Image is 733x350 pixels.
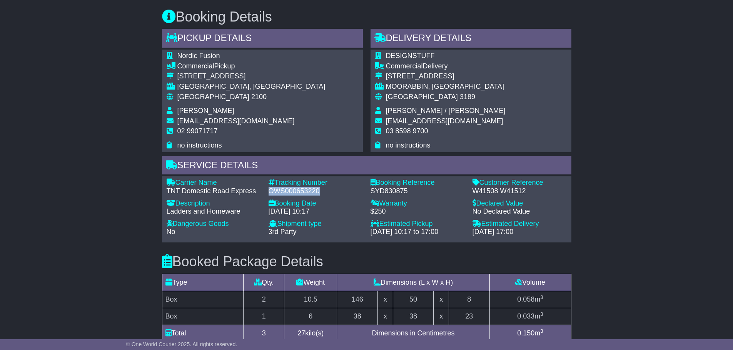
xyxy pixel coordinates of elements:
div: [DATE] 10:17 to 17:00 [371,228,465,236]
div: Dangerous Goods [167,220,261,228]
td: Box [162,308,244,325]
span: © One World Courier 2025. All rights reserved. [126,341,237,347]
span: 27 [297,329,305,337]
span: Commercial [177,62,214,70]
span: 0.058 [517,295,534,303]
td: kilo(s) [284,325,337,342]
td: Volume [489,274,571,291]
div: Delivery Details [371,29,571,50]
td: 50 [393,291,434,308]
div: W41508 W41512 [473,187,567,196]
td: x [434,291,449,308]
sup: 3 [540,328,543,334]
td: x [434,308,449,325]
div: Estimated Delivery [473,220,567,228]
td: Dimensions (L x W x H) [337,274,489,291]
div: Pickup [177,62,326,71]
div: $250 [371,207,465,216]
div: Service Details [162,156,571,177]
td: m [489,308,571,325]
td: Box [162,291,244,308]
div: MOORABBIN, [GEOGRAPHIC_DATA] [386,83,506,91]
div: Customer Reference [473,179,567,187]
span: [EMAIL_ADDRESS][DOMAIN_NAME] [177,117,295,125]
div: No Declared Value [473,207,567,216]
div: Shipment type [269,220,363,228]
td: m [489,325,571,342]
div: [STREET_ADDRESS] [177,72,326,81]
span: Commercial [386,62,423,70]
span: No [167,228,175,236]
span: [PERSON_NAME] / [PERSON_NAME] [386,107,506,114]
span: no instructions [386,141,431,149]
div: OWS000653220 [269,187,363,196]
sup: 3 [540,294,543,300]
div: TNT Domestic Road Express [167,187,261,196]
span: [PERSON_NAME] [177,107,234,114]
span: 02 99071717 [177,127,218,135]
span: [GEOGRAPHIC_DATA] [386,93,458,101]
td: Qty. [244,274,284,291]
h3: Booking Details [162,9,571,25]
span: Nordic Fusion [177,52,220,60]
div: Estimated Pickup [371,220,465,228]
div: SYD830875 [371,187,465,196]
div: Warranty [371,199,465,208]
div: Pickup Details [162,29,363,50]
span: [GEOGRAPHIC_DATA] [177,93,249,101]
div: Delivery [386,62,506,71]
td: x [378,291,393,308]
span: 03 8598 9700 [386,127,428,135]
div: Booking Date [269,199,363,208]
td: Total [162,325,244,342]
div: [STREET_ADDRESS] [386,72,506,81]
td: Type [162,274,244,291]
td: 2 [244,291,284,308]
h3: Booked Package Details [162,254,571,269]
div: Ladders and Homeware [167,207,261,216]
td: x [378,308,393,325]
div: [DATE] 10:17 [269,207,363,216]
div: [DATE] 17:00 [473,228,567,236]
td: 38 [337,308,378,325]
div: Booking Reference [371,179,465,187]
span: 2100 [251,93,267,101]
span: [EMAIL_ADDRESS][DOMAIN_NAME] [386,117,503,125]
span: DESIGNSTUFF [386,52,435,60]
td: 8 [449,291,489,308]
span: 3189 [460,93,475,101]
td: m [489,291,571,308]
span: no instructions [177,141,222,149]
sup: 3 [540,311,543,317]
div: Carrier Name [167,179,261,187]
td: Weight [284,274,337,291]
span: 0.033 [517,312,534,320]
td: Dimensions in Centimetres [337,325,489,342]
td: 38 [393,308,434,325]
td: 1 [244,308,284,325]
td: 23 [449,308,489,325]
td: 6 [284,308,337,325]
span: 3rd Party [269,228,297,236]
td: 10.5 [284,291,337,308]
div: [GEOGRAPHIC_DATA], [GEOGRAPHIC_DATA] [177,83,326,91]
td: 146 [337,291,378,308]
span: 0.150 [517,329,534,337]
div: Tracking Number [269,179,363,187]
div: Declared Value [473,199,567,208]
div: Description [167,199,261,208]
td: 3 [244,325,284,342]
